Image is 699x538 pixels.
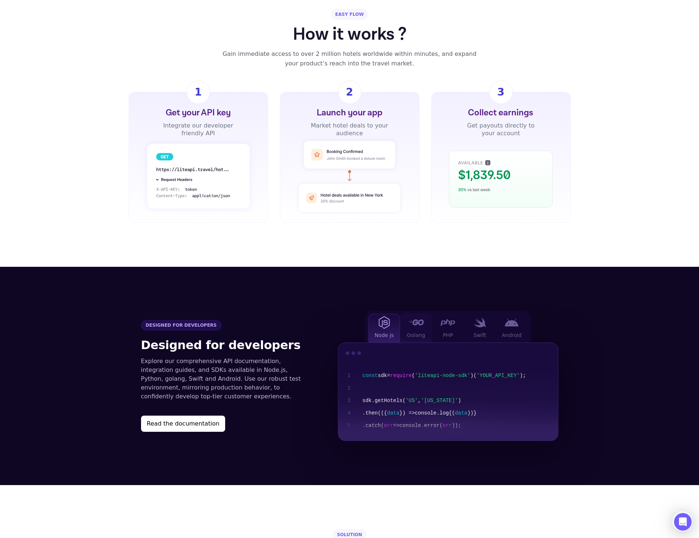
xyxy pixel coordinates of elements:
[363,410,378,416] span: .then
[293,26,407,43] h1: How it works ?
[338,363,357,441] div: 1 2 3 4 5
[195,85,202,100] div: 1
[218,49,482,68] div: Gain immediate access to over 2 million hotels worldwide within minutes, and expand your product’...
[473,373,476,379] span: (
[399,410,415,416] span: }) =>
[440,423,443,428] span: (
[406,398,418,403] span: 'US'
[461,122,540,137] div: Get payouts directly to your account
[468,107,533,119] div: Collect earnings
[387,410,400,416] span: data
[375,331,394,339] span: Node js
[384,410,387,416] span: {
[440,319,455,326] img: PHP
[449,410,455,416] span: {(
[363,423,381,428] span: .catch
[443,331,453,339] span: PHP
[166,107,231,119] div: Get your API key
[346,85,353,100] div: 2
[408,319,424,325] img: Golang
[379,316,390,329] img: Node js
[310,122,389,137] div: Market hotel deals to your audience
[415,373,470,379] span: 'liteapi-node-sdk'
[421,398,458,403] span: '[US_STATE]'
[674,513,692,531] iframe: Intercom live chat
[363,373,378,379] span: const
[505,319,519,327] img: Android
[497,85,504,100] div: 3
[378,373,387,379] span: sdk
[520,373,526,379] span: );
[473,318,486,327] img: Swift
[331,9,368,20] div: EASY FLOW
[141,320,221,330] span: Designed for developers
[390,373,412,379] span: require
[440,410,449,416] span: log
[412,373,415,379] span: (
[452,423,461,428] span: ));
[393,423,400,428] span: =>
[424,423,440,428] span: error
[141,416,309,432] a: Read the documentation
[141,416,226,432] button: Read the documentation
[141,357,309,401] p: Explore our comprehensive API documentation, integration guides, and SDKs available in Node.js, P...
[473,331,486,339] span: Swift
[458,398,461,403] span: )
[672,511,693,532] iframe: Intercom live chat discovery launcher
[443,423,452,428] span: err
[317,107,382,119] div: Launch your app
[407,331,425,339] span: Golang
[372,398,406,403] span: .getHotels(
[502,331,522,339] span: Android
[159,122,238,137] div: Integrate our developer friendly API
[415,410,439,416] span: console.
[467,410,476,416] span: ))}
[387,373,390,379] span: =
[399,423,424,428] span: console.
[418,398,421,403] span: ,
[363,398,372,403] span: sdk
[384,423,393,428] span: err
[141,336,309,354] h2: Designed for developers
[476,373,520,379] span: 'YOUR_API_KEY'
[378,410,384,416] span: ((
[471,373,473,379] span: )
[455,410,468,416] span: data
[381,423,384,428] span: (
